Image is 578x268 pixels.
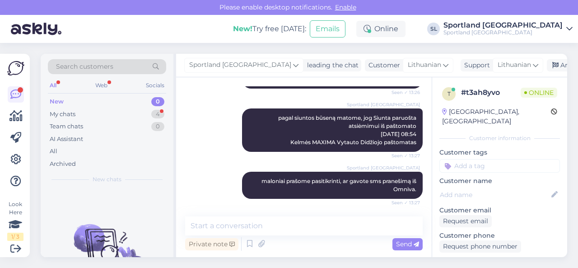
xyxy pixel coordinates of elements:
[443,29,563,36] div: Sportland [GEOGRAPHIC_DATA]
[439,134,560,142] div: Customer information
[151,97,164,106] div: 0
[233,24,306,34] div: Try free [DATE]:
[7,200,23,241] div: Look Here
[144,80,166,91] div: Socials
[521,88,557,98] span: Online
[427,23,440,35] div: SL
[386,152,420,159] span: Seen ✓ 13:27
[347,101,420,108] span: Sportland [GEOGRAPHIC_DATA]
[278,114,418,146] span: pagal siuntos būseną matome, jog Siunta paruošta atsiėmimui iš paštomato [DATE] 08:54 Kelmės MAXI...
[151,122,164,131] div: 0
[443,22,573,36] a: Sportland [GEOGRAPHIC_DATA]Sportland [GEOGRAPHIC_DATA]
[386,89,420,96] span: Seen ✓ 13:26
[439,231,560,240] p: Customer phone
[50,122,83,131] div: Team chats
[439,159,560,173] input: Add a tag
[48,80,58,91] div: All
[498,60,531,70] span: Lithuanian
[50,135,83,144] div: AI Assistant
[439,148,560,157] p: Customer tags
[439,256,560,266] p: Visited pages
[439,206,560,215] p: Customer email
[7,233,23,241] div: 1 / 3
[7,61,24,75] img: Askly Logo
[461,61,490,70] div: Support
[56,62,113,71] span: Search customers
[189,60,291,70] span: Sportland [GEOGRAPHIC_DATA]
[50,160,76,169] div: Archived
[151,110,164,119] div: 4
[261,178,418,193] span: maloniai prašome pasitikrinti, ar gavote sms pranešimą iš Omniva.
[439,215,492,227] div: Request email
[461,87,521,98] div: # t3ah8yvo
[310,20,345,38] button: Emails
[439,240,521,253] div: Request phone number
[408,60,441,70] span: Lithuanian
[50,97,64,106] div: New
[93,80,109,91] div: Web
[442,107,551,126] div: [GEOGRAPHIC_DATA], [GEOGRAPHIC_DATA]
[386,199,420,206] span: Seen ✓ 13:27
[50,110,75,119] div: My chats
[439,176,560,186] p: Customer name
[447,90,451,97] span: t
[347,165,420,171] span: Sportland [GEOGRAPHIC_DATA]
[332,3,359,11] span: Enable
[93,175,121,183] span: New chats
[365,61,400,70] div: Customer
[443,22,563,29] div: Sportland [GEOGRAPHIC_DATA]
[440,190,550,200] input: Add name
[396,240,419,248] span: Send
[356,21,406,37] div: Online
[233,24,252,33] b: New!
[185,238,238,250] div: Private note
[303,61,359,70] div: leading the chat
[50,147,57,156] div: All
